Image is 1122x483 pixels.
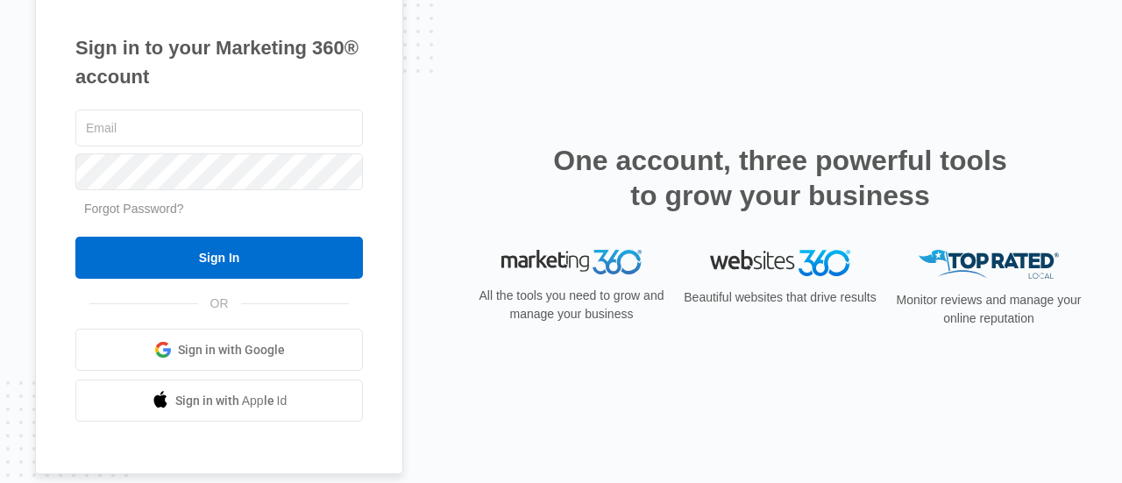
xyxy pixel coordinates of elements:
[198,295,241,313] span: OR
[682,288,878,307] p: Beautiful websites that drive results
[473,287,670,323] p: All the tools you need to grow and manage your business
[75,380,363,422] a: Sign in with Apple Id
[75,329,363,371] a: Sign in with Google
[891,291,1087,328] p: Monitor reviews and manage your online reputation
[178,341,285,359] span: Sign in with Google
[75,110,363,146] input: Email
[175,392,288,410] span: Sign in with Apple Id
[710,250,850,275] img: Websites 360
[919,250,1059,279] img: Top Rated Local
[84,202,184,216] a: Forgot Password?
[501,250,642,274] img: Marketing 360
[75,33,363,91] h1: Sign in to your Marketing 360® account
[75,237,363,279] input: Sign In
[548,143,1012,213] h2: One account, three powerful tools to grow your business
